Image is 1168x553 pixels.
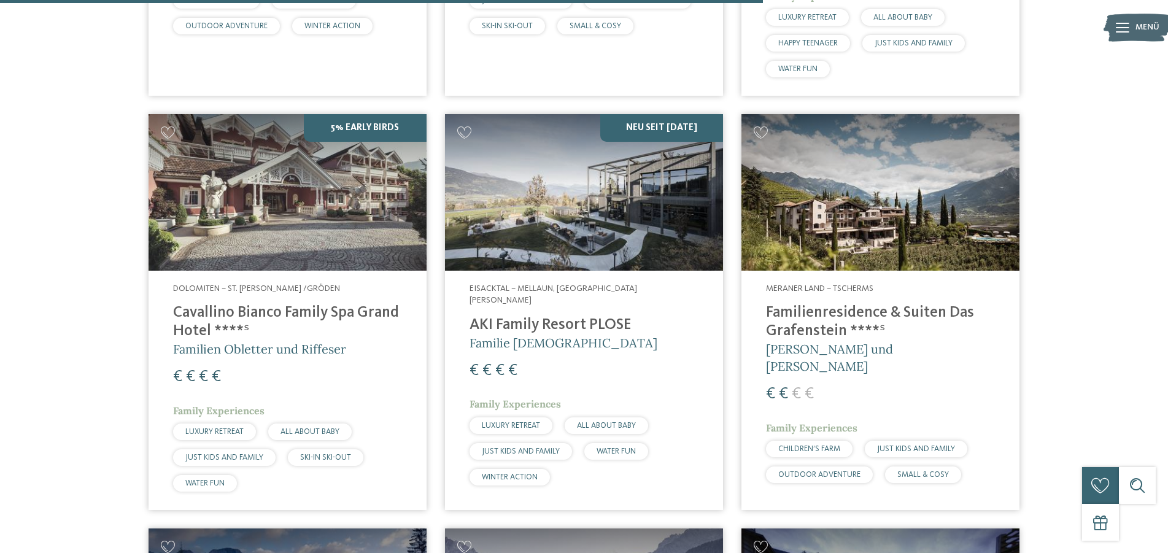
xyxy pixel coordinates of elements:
[778,471,861,479] span: OUTDOOR ADVENTURE
[766,341,893,374] span: [PERSON_NAME] und [PERSON_NAME]
[766,386,775,402] span: €
[173,369,182,385] span: €
[173,304,402,341] h4: Cavallino Bianco Family Spa Grand Hotel ****ˢ
[445,114,723,271] img: Familienhotels gesucht? Hier findet ihr die besten!
[173,341,346,357] span: Familien Obletter und Riffeser
[766,284,873,293] span: Meraner Land – Tscherms
[470,316,698,335] h4: AKI Family Resort PLOSE
[445,114,723,510] a: Familienhotels gesucht? Hier findet ihr die besten! NEU seit [DATE] Eisacktal – Mellaun, [GEOGRAP...
[570,22,621,30] span: SMALL & COSY
[149,114,427,510] a: Familienhotels gesucht? Hier findet ihr die besten! 5% Early Birds Dolomiten – St. [PERSON_NAME] ...
[875,39,953,47] span: JUST KIDS AND FAMILY
[482,22,533,30] span: SKI-IN SKI-OUT
[470,363,479,379] span: €
[300,454,351,462] span: SKI-IN SKI-OUT
[185,22,268,30] span: OUTDOOR ADVENTURE
[185,428,244,436] span: LUXURY RETREAT
[597,447,636,455] span: WATER FUN
[304,22,360,30] span: WINTER ACTION
[185,479,225,487] span: WATER FUN
[766,422,857,434] span: Family Experiences
[482,363,492,379] span: €
[199,369,208,385] span: €
[173,284,340,293] span: Dolomiten – St. [PERSON_NAME] /Gröden
[482,447,560,455] span: JUST KIDS AND FAMILY
[805,386,814,402] span: €
[186,369,195,385] span: €
[212,369,221,385] span: €
[280,428,339,436] span: ALL ABOUT BABY
[766,304,995,341] h4: Familienresidence & Suiten Das Grafenstein ****ˢ
[470,398,561,410] span: Family Experiences
[778,65,818,73] span: WATER FUN
[792,386,801,402] span: €
[897,471,949,479] span: SMALL & COSY
[778,39,838,47] span: HAPPY TEENAGER
[873,14,932,21] span: ALL ABOUT BABY
[877,445,955,453] span: JUST KIDS AND FAMILY
[741,114,1019,271] img: Familienhotels gesucht? Hier findet ihr die besten!
[470,284,637,305] span: Eisacktal – Mellaun, [GEOGRAPHIC_DATA][PERSON_NAME]
[470,335,657,350] span: Familie [DEMOGRAPHIC_DATA]
[173,404,265,417] span: Family Experiences
[149,114,427,271] img: Family Spa Grand Hotel Cavallino Bianco ****ˢ
[741,114,1019,510] a: Familienhotels gesucht? Hier findet ihr die besten! Meraner Land – Tscherms Familienresidence & S...
[482,473,538,481] span: WINTER ACTION
[508,363,517,379] span: €
[495,363,505,379] span: €
[779,386,788,402] span: €
[778,14,837,21] span: LUXURY RETREAT
[577,422,636,430] span: ALL ABOUT BABY
[185,454,263,462] span: JUST KIDS AND FAMILY
[778,445,840,453] span: CHILDREN’S FARM
[482,422,540,430] span: LUXURY RETREAT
